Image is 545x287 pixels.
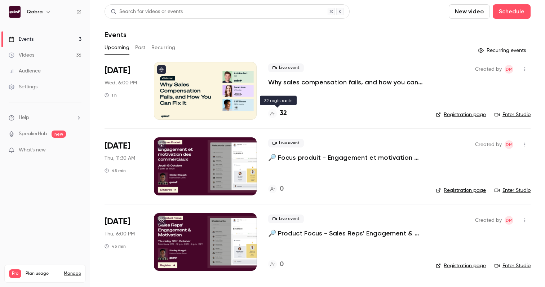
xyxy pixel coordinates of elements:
h4: 0 [280,184,284,194]
span: [DATE] [105,65,130,76]
span: Created by [475,65,502,74]
span: [DATE] [105,140,130,152]
button: Recurring events [475,45,531,56]
span: Created by [475,140,502,149]
div: 45 min [105,168,126,173]
span: Thu, 6:00 PM [105,230,135,238]
span: new [52,131,66,138]
span: Dylan Manceau [505,65,513,74]
h4: 0 [280,260,284,269]
span: Dylan Manceau [505,140,513,149]
a: Registration page [436,262,486,269]
a: 0 [268,260,284,269]
div: Oct 8 Wed, 6:00 PM (Europe/Paris) [105,62,142,120]
button: Recurring [151,42,176,53]
a: Enter Studio [495,262,531,269]
span: Live event [268,215,304,223]
div: Events [9,36,34,43]
a: 0 [268,184,284,194]
span: Created by [475,216,502,225]
span: Live event [268,139,304,147]
div: 45 min [105,243,126,249]
span: DM [506,65,513,74]
h4: 32 [280,109,287,118]
div: Settings [9,83,37,90]
div: Oct 16 Thu, 6:00 PM (Europe/Paris) [105,213,142,271]
div: Audience [9,67,41,75]
a: 🔎 Focus produit - Engagement et motivation des commerciaux [268,153,424,162]
span: Thu, 11:30 AM [105,155,135,162]
span: DM [506,140,513,149]
span: What's new [19,146,46,154]
a: Enter Studio [495,187,531,194]
a: 32 [268,109,287,118]
a: 🔎 Product Focus - Sales Reps' Engagement & Motivation [268,229,424,238]
div: Search for videos or events [111,8,183,16]
button: Past [135,42,146,53]
button: Upcoming [105,42,129,53]
span: [DATE] [105,216,130,228]
span: DM [506,216,513,225]
iframe: Noticeable Trigger [73,147,81,154]
span: Wed, 6:00 PM [105,79,137,87]
span: Pro [9,269,21,278]
span: Help [19,114,29,122]
span: Live event [268,63,304,72]
div: Oct 16 Thu, 11:30 AM (Europe/Paris) [105,137,142,195]
a: Why sales compensation fails, and how you can fix it [268,78,424,87]
img: Qobra [9,6,21,18]
a: SpeakerHub [19,130,47,138]
div: Videos [9,52,34,59]
a: Enter Studio [495,111,531,118]
a: Manage [64,271,81,277]
button: Schedule [493,4,531,19]
h1: Events [105,30,127,39]
span: Plan usage [26,271,59,277]
a: Registration page [436,111,486,118]
h6: Qobra [27,8,43,16]
button: New video [449,4,490,19]
a: Registration page [436,187,486,194]
span: Dylan Manceau [505,216,513,225]
li: help-dropdown-opener [9,114,81,122]
div: 1 h [105,92,117,98]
